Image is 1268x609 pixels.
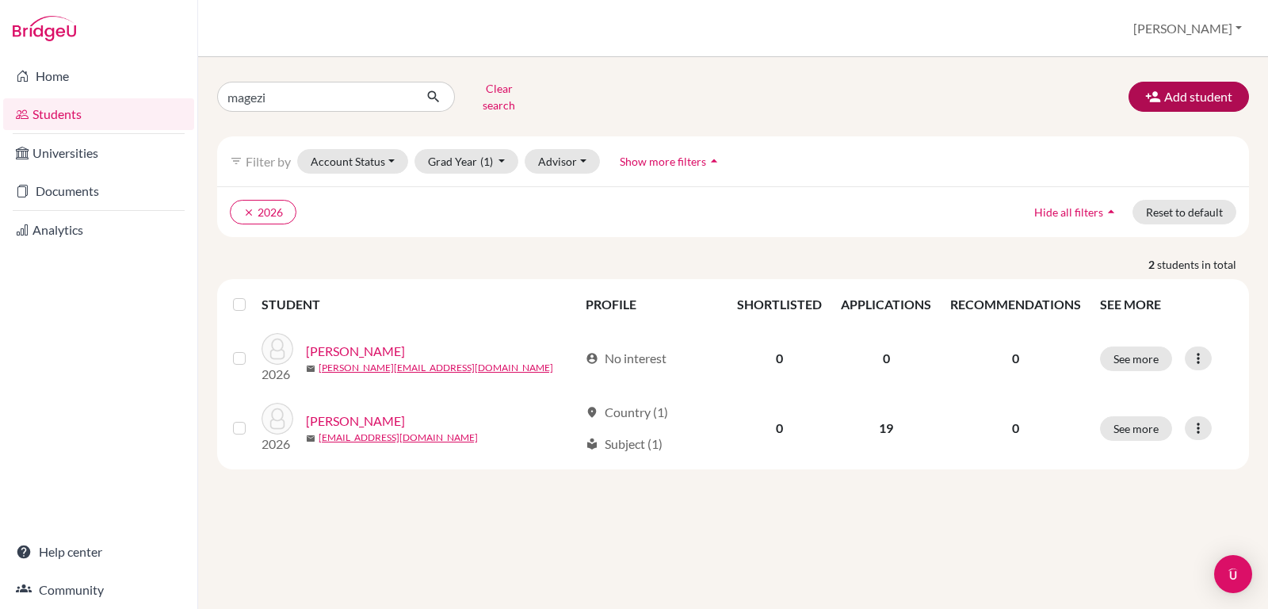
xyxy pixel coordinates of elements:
span: (1) [480,155,493,168]
a: Community [3,574,194,606]
button: See more [1100,347,1172,371]
i: arrow_drop_up [706,153,722,169]
a: [PERSON_NAME][EMAIL_ADDRESS][DOMAIN_NAME] [319,361,553,375]
span: account_circle [586,352,598,365]
i: filter_list [230,155,243,167]
th: SEE MORE [1090,285,1243,324]
a: Home [3,60,194,92]
button: Advisor [525,149,600,174]
img: Bridge-U [13,16,76,41]
div: No interest [586,349,666,368]
th: STUDENT [262,285,576,324]
a: Analytics [3,214,194,246]
button: Hide all filtersarrow_drop_up [1021,200,1132,224]
a: Universities [3,137,194,169]
p: 2026 [262,365,293,384]
button: Grad Year(1) [414,149,519,174]
p: 2026 [262,435,293,454]
button: clear2026 [230,200,296,224]
button: Clear search [455,76,543,117]
span: mail [306,364,315,373]
div: Subject (1) [586,435,663,454]
button: See more [1100,416,1172,441]
th: APPLICATIONS [831,285,941,324]
img: Magezi, Christabel [262,403,293,435]
div: Open Intercom Messenger [1214,555,1252,593]
div: Country (1) [586,403,668,422]
a: Students [3,98,194,130]
span: local_library [586,438,598,450]
a: [EMAIL_ADDRESS][DOMAIN_NAME] [319,431,478,445]
button: Add student [1129,82,1249,112]
button: Account Status [297,149,408,174]
span: Hide all filters [1034,205,1103,219]
button: Show more filtersarrow_drop_up [606,149,735,174]
a: [PERSON_NAME] [306,412,405,431]
a: [PERSON_NAME] [306,342,405,361]
strong: 2 [1148,256,1157,273]
i: clear [243,207,254,218]
th: PROFILE [576,285,728,324]
span: mail [306,434,315,443]
a: Documents [3,175,194,207]
button: [PERSON_NAME] [1126,13,1249,44]
p: 0 [950,419,1081,438]
td: 0 [831,324,941,393]
span: Show more filters [620,155,706,168]
i: arrow_drop_up [1103,204,1119,220]
th: SHORTLISTED [728,285,831,324]
td: 19 [831,393,941,463]
img: Magezi, Christabel [262,333,293,365]
th: RECOMMENDATIONS [941,285,1090,324]
td: 0 [728,324,831,393]
a: Help center [3,536,194,568]
span: location_on [586,406,598,419]
p: 0 [950,349,1081,368]
button: Reset to default [1132,200,1236,224]
td: 0 [728,393,831,463]
span: Filter by [246,154,291,169]
input: Find student by name... [217,82,414,112]
span: students in total [1157,256,1249,273]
